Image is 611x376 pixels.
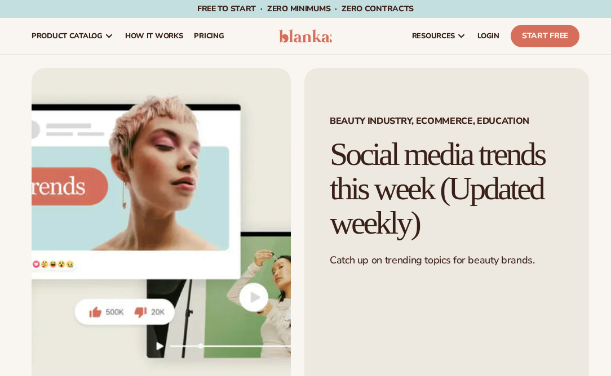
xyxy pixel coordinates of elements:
[194,32,224,41] span: pricing
[412,32,455,41] span: resources
[32,32,103,41] span: product catalog
[26,18,119,54] a: product catalog
[330,253,534,267] span: Catch up on trending topics for beauty brands.
[511,25,579,47] a: Start Free
[197,3,414,14] span: Free to start · ZERO minimums · ZERO contracts
[279,29,331,43] img: logo
[125,32,183,41] span: How It Works
[406,18,472,54] a: resources
[188,18,229,54] a: pricing
[119,18,189,54] a: How It Works
[477,32,499,41] span: LOGIN
[330,117,564,126] span: Beauty Industry, Ecommerce, Education
[472,18,505,54] a: LOGIN
[330,137,564,240] h1: Social media trends this week (Updated weekly)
